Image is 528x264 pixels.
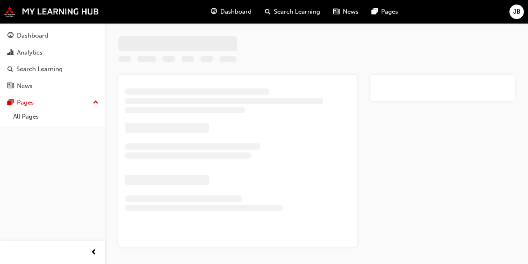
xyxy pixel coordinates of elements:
span: Dashboard [220,7,252,17]
a: guage-iconDashboard [204,3,258,20]
span: search-icon [265,7,271,17]
span: guage-icon [211,7,217,17]
div: Analytics [17,48,42,57]
span: chart-icon [7,49,14,57]
button: JB [509,5,524,19]
button: DashboardAnalyticsSearch LearningNews [3,26,102,95]
div: Dashboard [17,31,48,40]
a: Search Learning [3,62,102,77]
button: Pages [3,95,102,110]
span: up-icon [93,98,99,108]
div: Pages [17,98,34,107]
a: Dashboard [3,28,102,43]
span: guage-icon [7,32,14,40]
span: prev-icon [91,247,97,258]
div: Search Learning [16,64,63,74]
span: news-icon [7,83,14,90]
span: Learning resource code [219,57,236,64]
a: pages-iconPages [365,3,405,20]
a: news-iconNews [327,3,365,20]
a: Analytics [3,45,102,60]
a: search-iconSearch Learning [258,3,327,20]
img: mmal [4,6,99,17]
span: news-icon [333,7,339,17]
div: News [17,81,33,91]
span: Search Learning [274,7,320,17]
span: pages-icon [7,99,14,107]
span: pages-icon [372,7,378,17]
span: Pages [381,7,398,17]
a: News [3,78,102,94]
span: search-icon [7,66,13,73]
a: All Pages [10,110,102,123]
span: JB [513,7,521,17]
span: News [343,7,358,17]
